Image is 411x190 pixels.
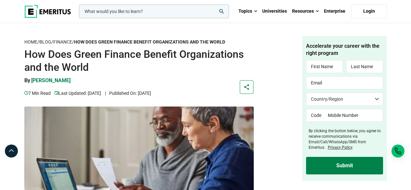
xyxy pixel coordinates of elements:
p: Published On: [DATE] [105,90,151,97]
strong: How Does Green Finance Benefit Organizations and the World [74,39,225,44]
select: Country [306,93,383,106]
a: [PERSON_NAME] [31,77,71,89]
a: Finance [53,39,72,45]
input: Submit [306,157,383,174]
p: 7 min read [24,90,51,97]
span: By [24,77,30,83]
a: Privacy Policy [328,145,352,150]
input: Mobile Number [323,109,383,122]
a: Home [24,39,37,45]
span: / / / [24,39,225,44]
p: Last Updated: [DATE] [55,90,101,97]
input: Last Name [346,60,383,73]
span: | [105,91,106,96]
input: Code [306,109,323,122]
input: woocommerce-product-search-field-0 [79,5,229,18]
img: video-views [24,91,28,95]
h1: How Does Green Finance Benefit Organizations and the World [24,48,254,74]
input: Email [306,76,383,89]
h4: Accelerate your career with the right program [306,43,383,57]
a: Login [351,5,387,18]
p: [PERSON_NAME] [31,77,71,84]
input: First Name [306,60,343,73]
img: video-views [55,91,58,95]
a: Blog [39,39,51,45]
label: By clicking the button below, you agree to receive communications via Email/Call/WhatsApp/SMS fro... [309,128,383,150]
